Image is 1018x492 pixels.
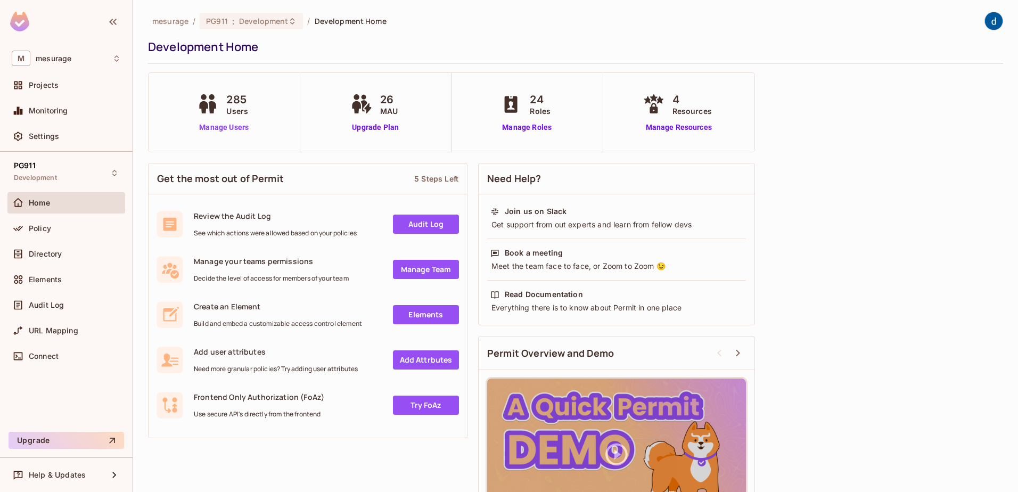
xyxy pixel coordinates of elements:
[29,275,62,284] span: Elements
[490,219,743,230] div: Get support from out experts and learn from fellow devs
[393,260,459,279] a: Manage Team
[505,206,567,217] div: Join us on Slack
[29,301,64,309] span: Audit Log
[194,301,362,311] span: Create an Element
[393,396,459,415] a: Try FoAz
[29,326,78,335] span: URL Mapping
[315,16,387,26] span: Development Home
[672,92,712,108] span: 4
[193,16,195,26] li: /
[505,289,583,300] div: Read Documentation
[393,305,459,324] a: Elements
[148,39,998,55] div: Development Home
[12,51,30,66] span: M
[29,352,59,360] span: Connect
[152,16,188,26] span: the active workspace
[14,174,57,182] span: Development
[487,347,614,360] span: Permit Overview and Demo
[380,105,398,117] span: MAU
[487,172,541,185] span: Need Help?
[10,12,29,31] img: SReyMgAAAABJRU5ErkJggg==
[985,12,1003,30] img: dev 911gcl
[29,81,59,89] span: Projects
[194,122,253,133] a: Manage Users
[14,161,36,170] span: PG911
[194,319,362,328] span: Build and embed a customizable access control element
[194,365,358,373] span: Need more granular policies? Try adding user attributes
[29,250,62,258] span: Directory
[490,261,743,272] div: Meet the team face to face, or Zoom to Zoom 😉
[530,105,551,117] span: Roles
[29,199,51,207] span: Home
[641,122,717,133] a: Manage Resources
[414,174,458,184] div: 5 Steps Left
[29,224,51,233] span: Policy
[380,92,398,108] span: 26
[490,302,743,313] div: Everything there is to know about Permit in one place
[157,172,284,185] span: Get the most out of Permit
[348,122,403,133] a: Upgrade Plan
[194,392,324,402] span: Frontend Only Authorization (FoAz)
[393,215,459,234] a: Audit Log
[505,248,563,258] div: Book a meeting
[194,274,349,283] span: Decide the level of access for members of your team
[530,92,551,108] span: 24
[29,106,68,115] span: Monitoring
[307,16,310,26] li: /
[194,347,358,357] span: Add user attributes
[393,350,459,370] a: Add Attrbutes
[194,256,349,266] span: Manage your teams permissions
[36,54,71,63] span: Workspace: mesurage
[194,229,357,237] span: See which actions were allowed based on your policies
[672,105,712,117] span: Resources
[239,16,288,26] span: Development
[206,16,228,26] span: PG911
[194,410,324,419] span: Use secure API's directly from the frontend
[498,122,556,133] a: Manage Roles
[226,105,248,117] span: Users
[226,92,248,108] span: 285
[9,432,124,449] button: Upgrade
[29,471,86,479] span: Help & Updates
[194,211,357,221] span: Review the Audit Log
[232,17,235,26] span: :
[29,132,59,141] span: Settings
